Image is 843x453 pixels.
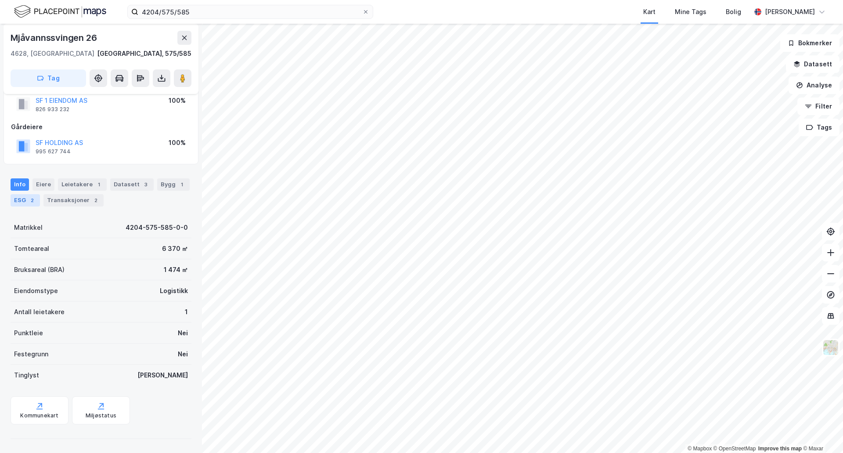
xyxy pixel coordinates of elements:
[157,178,190,191] div: Bygg
[91,196,100,205] div: 2
[14,4,106,19] img: logo.f888ab2527a4732fd821a326f86c7f29.svg
[11,178,29,191] div: Info
[713,446,756,452] a: OpenStreetMap
[765,7,815,17] div: [PERSON_NAME]
[688,446,712,452] a: Mapbox
[780,34,839,52] button: Bokmerker
[14,328,43,338] div: Punktleie
[126,222,188,233] div: 4204-575-585-0-0
[11,194,40,207] div: ESG
[58,178,107,191] div: Leietakere
[162,243,188,254] div: 6 370 ㎡
[36,148,71,155] div: 995 627 744
[141,180,150,189] div: 3
[799,411,843,453] iframe: Chat Widget
[11,122,191,132] div: Gårdeiere
[675,7,706,17] div: Mine Tags
[799,411,843,453] div: Kontrollprogram for chat
[178,349,188,359] div: Nei
[11,69,86,87] button: Tag
[726,7,741,17] div: Bolig
[177,180,186,189] div: 1
[822,339,839,356] img: Z
[14,243,49,254] div: Tomteareal
[178,328,188,338] div: Nei
[110,178,154,191] div: Datasett
[758,446,802,452] a: Improve this map
[28,196,36,205] div: 2
[14,265,65,275] div: Bruksareal (BRA)
[185,307,188,317] div: 1
[137,370,188,381] div: [PERSON_NAME]
[138,5,362,18] input: Søk på adresse, matrikkel, gårdeiere, leietakere eller personer
[643,7,656,17] div: Kart
[32,178,54,191] div: Eiere
[11,48,94,59] div: 4628, [GEOGRAPHIC_DATA]
[14,349,48,359] div: Festegrunn
[94,180,103,189] div: 1
[786,55,839,73] button: Datasett
[11,31,98,45] div: Mjåvannssvingen 26
[797,98,839,115] button: Filter
[14,370,39,381] div: Tinglyst
[160,286,188,296] div: Logistikk
[14,307,65,317] div: Antall leietakere
[164,265,188,275] div: 1 474 ㎡
[36,106,69,113] div: 826 933 232
[43,194,104,207] div: Transaksjoner
[20,412,58,419] div: Kommunekart
[14,222,43,233] div: Matrikkel
[86,412,116,419] div: Miljøstatus
[169,95,186,106] div: 100%
[789,76,839,94] button: Analyse
[169,138,186,148] div: 100%
[799,119,839,136] button: Tags
[14,286,58,296] div: Eiendomstype
[97,48,191,59] div: [GEOGRAPHIC_DATA], 575/585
